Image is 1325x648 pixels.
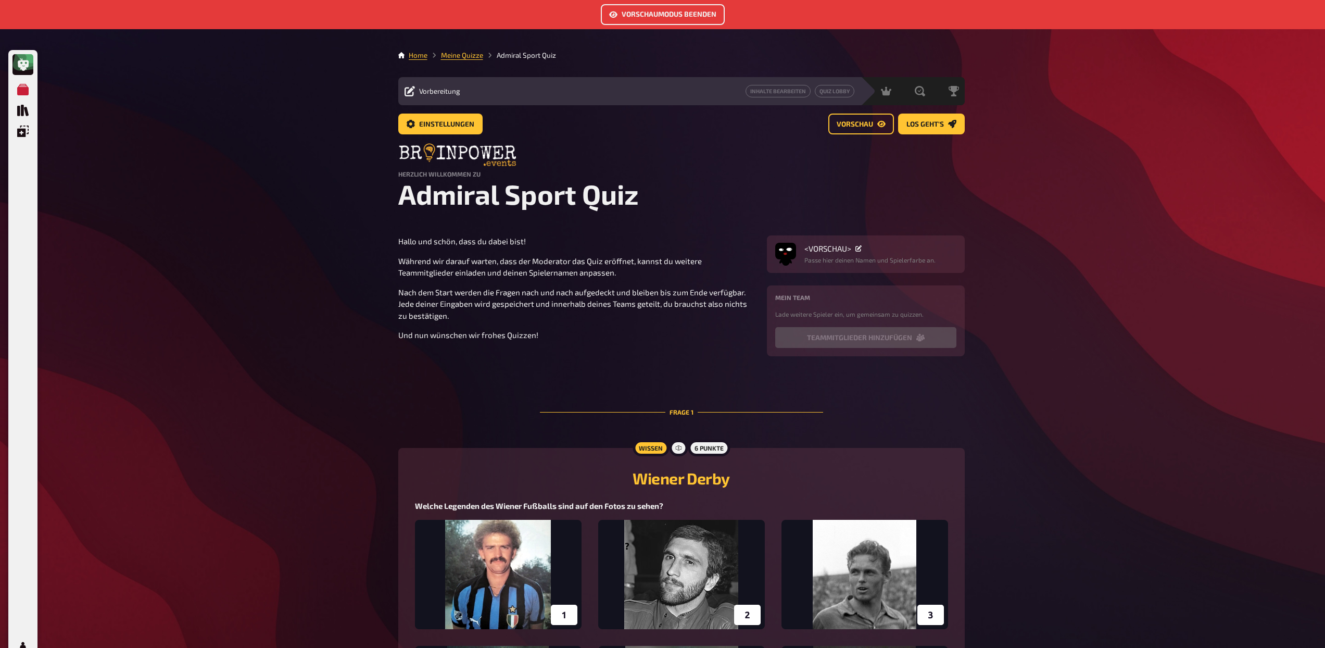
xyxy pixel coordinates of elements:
button: Inhalte Bearbeiten [746,85,811,97]
img: Avatar [775,241,796,261]
li: Home [409,50,427,60]
h2: Wiener Derby [411,469,952,488]
p: Nach dem Start werden die Fragen nach und nach aufgedeckt und bleiben bis zum Ende verfügbar. Jed... [398,286,754,322]
p: Lade weitere Spieler ein, um gemeinsam zu quizzen. [775,309,956,319]
div: Frage 1 [540,382,823,442]
span: Welche Legenden des Wiener Fußballs sind auf den Fotos zu sehen? [415,501,663,510]
p: Hallo und schön, dass du dabei bist! [398,235,754,247]
div: Wissen [633,440,669,456]
span: <VORSCHAU> [804,244,851,253]
span: Vorbereitung [419,87,460,95]
p: Passe hier deinen Namen und Spielerfarbe an. [804,255,936,265]
div: 6 Punkte [688,440,730,456]
a: Einblendungen [12,121,33,142]
button: Einstellungen [398,114,483,134]
li: Admiral Sport Quiz [483,50,556,60]
a: Vorschaumodus beenden [601,11,725,20]
li: Meine Quizze [427,50,483,60]
a: Meine Quizze [441,51,483,59]
h4: Herzlich Willkommen zu [398,170,965,178]
button: Vorschau [828,114,894,134]
p: Während wir darauf warten, dass der Moderator das Quiz eröffnet, kannst du weitere Teammitglieder... [398,255,754,279]
button: Quiz Lobby [815,85,854,97]
button: Vorschaumodus beenden [601,4,725,25]
h4: Mein Team [775,294,956,301]
a: Home [409,51,427,59]
a: Quiz Sammlung [12,100,33,121]
p: Und nun wünschen wir frohes Quizzen! [398,329,754,341]
span: Los geht's [906,121,944,128]
a: Meine Quizze [12,79,33,100]
span: Einstellungen [419,121,474,128]
button: Avatar [775,244,796,265]
button: Los geht's [898,114,965,134]
h1: Admiral Sport Quiz [398,178,965,210]
button: Teammitglieder hinzufügen [775,327,956,348]
span: Vorschau [837,121,873,128]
